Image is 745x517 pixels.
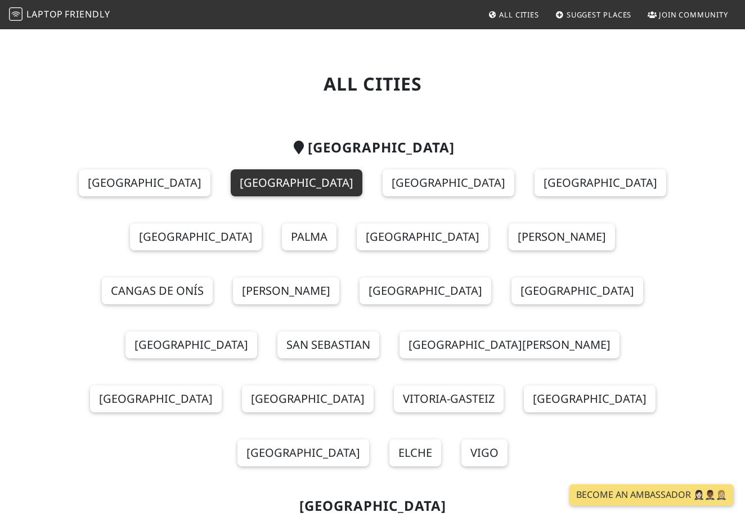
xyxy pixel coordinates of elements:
[282,223,336,250] a: Palma
[231,169,362,196] a: [GEOGRAPHIC_DATA]
[130,223,262,250] a: [GEOGRAPHIC_DATA]
[567,10,632,20] span: Suggest Places
[400,331,620,358] a: [GEOGRAPHIC_DATA][PERSON_NAME]
[90,385,222,412] a: [GEOGRAPHIC_DATA]
[237,439,369,466] a: [GEOGRAPHIC_DATA]
[102,277,213,304] a: Cangas de Onís
[535,169,666,196] a: [GEOGRAPHIC_DATA]
[643,5,733,25] a: Join Community
[483,5,544,25] a: All Cities
[233,277,339,304] a: [PERSON_NAME]
[551,5,636,25] a: Suggest Places
[357,223,488,250] a: [GEOGRAPHIC_DATA]
[511,277,643,304] a: [GEOGRAPHIC_DATA]
[9,7,23,21] img: LaptopFriendly
[569,484,734,506] a: Become an Ambassador 🤵🏻‍♀️🤵🏾‍♂️🤵🏼‍♀️
[360,277,491,304] a: [GEOGRAPHIC_DATA]
[9,5,110,25] a: LaptopFriendly LaptopFriendly
[509,223,615,250] a: [PERSON_NAME]
[26,8,63,20] span: Laptop
[59,73,686,95] h1: All Cities
[389,439,441,466] a: Elche
[59,498,686,514] h2: [GEOGRAPHIC_DATA]
[277,331,379,358] a: San Sebastian
[659,10,728,20] span: Join Community
[242,385,374,412] a: [GEOGRAPHIC_DATA]
[461,439,508,466] a: Vigo
[394,385,504,412] a: Vitoria-Gasteiz
[524,385,656,412] a: [GEOGRAPHIC_DATA]
[499,10,539,20] span: All Cities
[383,169,514,196] a: [GEOGRAPHIC_DATA]
[65,8,110,20] span: Friendly
[59,140,686,156] h2: [GEOGRAPHIC_DATA]
[79,169,210,196] a: [GEOGRAPHIC_DATA]
[125,331,257,358] a: [GEOGRAPHIC_DATA]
